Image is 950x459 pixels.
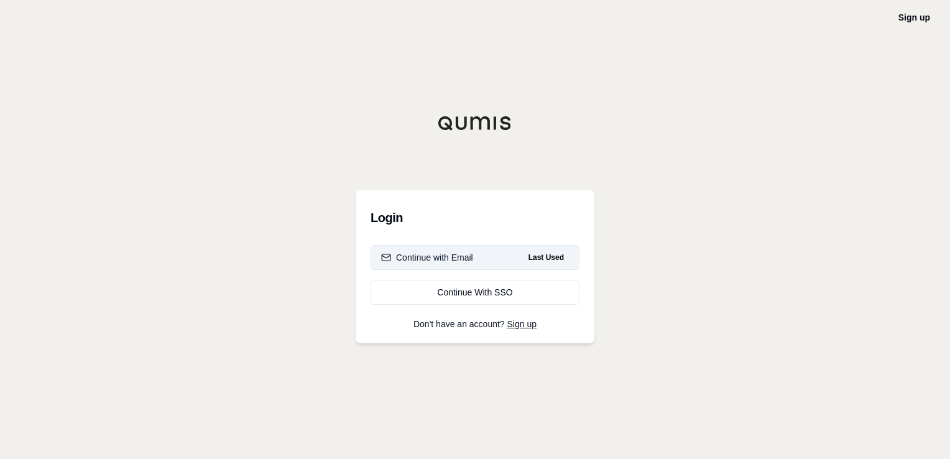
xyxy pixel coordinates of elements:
button: Continue with EmailLast Used [371,245,579,270]
span: Last Used [523,250,569,265]
a: Continue With SSO [371,280,579,305]
img: Qumis [438,116,512,131]
h3: Login [371,205,579,230]
div: Continue with Email [381,251,473,264]
a: Sign up [898,12,930,22]
p: Don't have an account? [371,320,579,328]
a: Sign up [507,319,537,329]
div: Continue With SSO [381,286,569,299]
